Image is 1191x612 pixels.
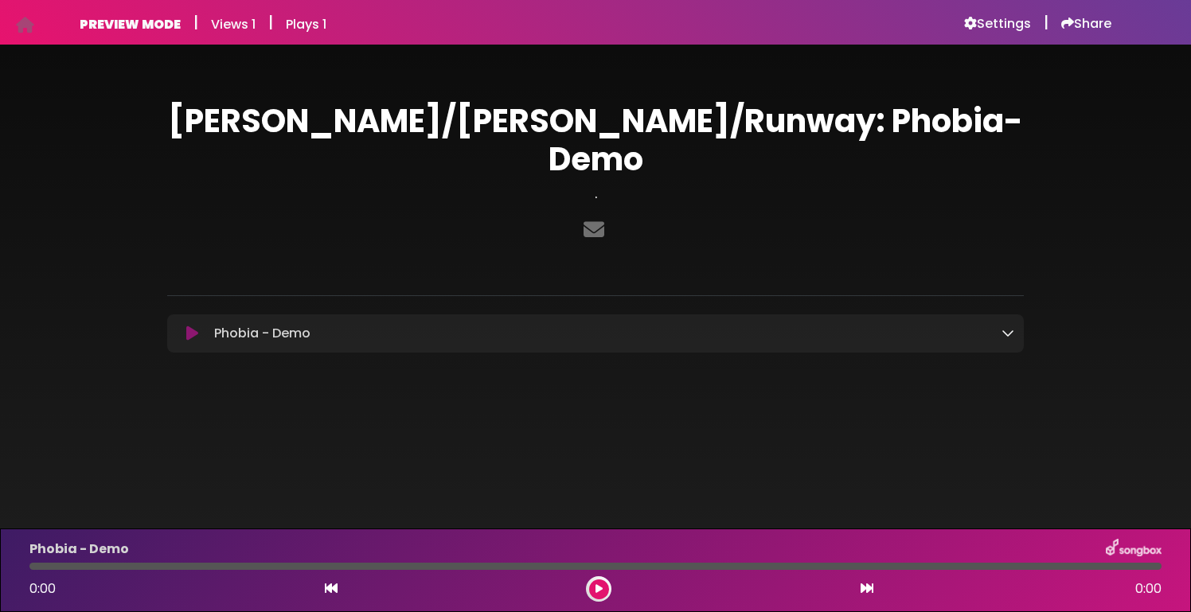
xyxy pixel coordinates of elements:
[211,17,256,32] h6: Views 1
[286,17,326,32] h6: Plays 1
[167,185,1024,202] h3: .
[167,102,1024,178] h1: [PERSON_NAME]/[PERSON_NAME]/Runway: Phobia-Demo
[193,13,198,32] h5: |
[1061,16,1111,32] a: Share
[964,16,1031,32] a: Settings
[1044,13,1048,32] h5: |
[214,324,310,343] p: Phobia - Demo
[80,17,181,32] h6: PREVIEW MODE
[268,13,273,32] h5: |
